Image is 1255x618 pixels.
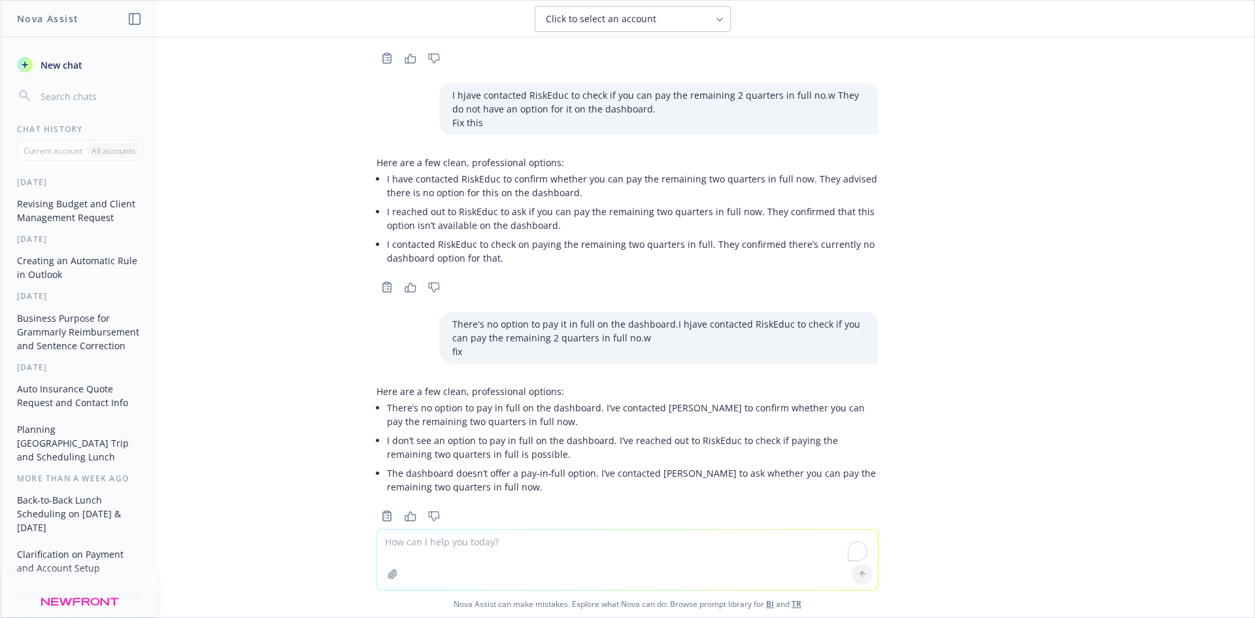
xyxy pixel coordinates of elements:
span: New chat [38,58,82,72]
h1: Nova Assist [17,12,78,26]
span: Click to select an account [546,12,656,26]
p: Fix this [452,116,865,129]
p: I reached out to RiskEduc to ask if you can pay the remaining two quarters in full now. They conf... [387,205,878,232]
button: Auto Insurance Quote Request and Contact Info [12,378,147,413]
svg: Copy to clipboard [381,510,393,522]
svg: Copy to clipboard [381,281,393,293]
li: There’s no option to pay in full on the dashboard. I’ve contacted [PERSON_NAME] to confirm whethe... [387,398,878,431]
a: TR [792,598,801,609]
button: Clarification on Payment and Account Setup [12,543,147,579]
p: I hjave contacted RiskEduc to check if you can pay the remaining 2 quarters in full no.w They do ... [452,88,865,116]
button: Thumbs down [424,507,444,525]
button: Back-to-Back Lunch Scheduling on [DATE] & [DATE] [12,489,147,538]
p: There's no option to pay it in full on the dashboard.I hjave contacted RiskEduc to check if you c... [452,317,865,345]
button: Creating an Automatic Rule in Outlook [12,250,147,285]
div: More than a week ago [1,473,158,484]
div: [DATE] [1,290,158,301]
p: Here are a few clean, professional options: [376,385,878,398]
li: The dashboard doesn’t offer a pay‑in‑full option. I’ve contacted [PERSON_NAME] to ask whether you... [387,464,878,496]
a: BI [766,598,774,609]
svg: Copy to clipboard [381,52,393,64]
p: Current account [24,145,82,156]
button: New chat [12,53,147,77]
button: Planning [GEOGRAPHIC_DATA] Trip and Scheduling Lunch [12,419,147,468]
div: [DATE] [1,362,158,373]
button: Click to select an account [535,6,731,32]
div: Chat History [1,124,158,135]
span: Nova Assist can make mistakes. Explore what Nova can do: Browse prompt library for and [6,591,1249,617]
div: [DATE] [1,233,158,245]
div: [DATE] [1,177,158,188]
button: Thumbs down [424,278,444,296]
li: I don’t see an option to pay in full on the dashboard. I’ve reached out to RiskEduc to check if p... [387,431,878,464]
button: Revising Budget and Client Management Request [12,193,147,228]
p: Here are a few clean, professional options: [376,156,878,169]
p: I have contacted RiskEduc to confirm whether you can pay the remaining two quarters in full now. ... [387,172,878,199]
p: I contacted RiskEduc to check on paying the remaining two quarters in full. They confirmed there’... [387,237,878,265]
input: Search chats [38,87,142,105]
textarea: To enrich screen reader interactions, please activate Accessibility in Grammarly extension settings [377,530,878,590]
button: Thumbs down [424,49,444,67]
p: fix [452,345,865,358]
button: Business Purpose for Grammarly Reimbursement and Sentence Correction [12,307,147,356]
p: All accounts [92,145,135,156]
